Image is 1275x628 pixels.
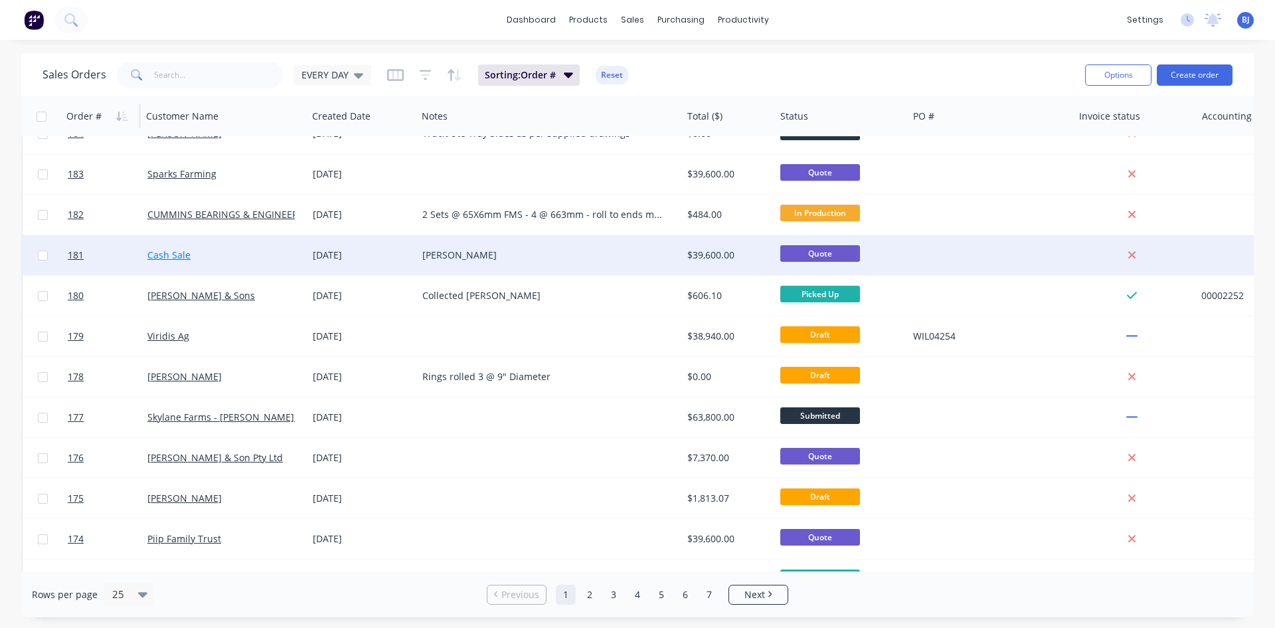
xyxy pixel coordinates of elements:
div: purchasing [651,10,711,30]
a: 181 [68,235,147,275]
span: Quote [780,164,860,181]
div: Notes [422,110,448,123]
button: Sorting:Order # [478,64,580,86]
a: 183 [68,154,147,194]
div: WIL04254 [913,330,1061,343]
div: $39,600.00 [687,167,766,181]
a: Page 3 [604,585,624,605]
a: Page 7 [699,585,719,605]
div: Invoice status [1079,110,1140,123]
img: Factory [24,10,44,30]
span: Draft [780,488,860,505]
span: Quote [780,245,860,262]
div: Order # [66,110,102,123]
span: 183 [68,167,84,181]
a: 175 [68,478,147,518]
a: Previous page [487,588,546,601]
span: Previous [501,588,539,601]
a: [PERSON_NAME] [147,370,222,383]
button: Options [1085,64,1151,86]
div: Status [780,110,808,123]
a: Sparks Farming [147,167,216,180]
a: 178 [68,357,147,397]
div: $39,600.00 [687,249,766,262]
span: 177 [68,411,84,424]
div: Customer Name [146,110,218,123]
div: $63,800.00 [687,411,766,424]
a: CUMMINS BEARINGS & ENGINEERING [147,208,315,221]
button: Create order [1157,64,1232,86]
a: dashboard [500,10,562,30]
a: 182 [68,195,147,235]
span: Rows per page [32,588,98,601]
span: Picked Up [780,286,860,302]
a: Piip Family Trust [147,532,221,545]
span: Next [744,588,765,601]
div: [DATE] [313,411,412,424]
div: $39,600.00 [687,532,766,546]
span: 181 [68,249,84,262]
span: 174 [68,532,84,546]
button: Reset [596,66,628,84]
a: [PERSON_NAME] & Son Pty Ltd [147,451,283,464]
a: Page 1 is your current page [556,585,576,605]
div: Collected [PERSON_NAME] [422,289,664,302]
div: products [562,10,614,30]
a: 173 [68,560,147,599]
span: 179 [68,330,84,343]
a: 180 [68,276,147,316]
div: [DATE] [313,492,412,505]
div: [DATE] [313,532,412,546]
a: 174 [68,519,147,559]
span: Sorting: Order # [485,68,556,82]
h1: Sales Orders [42,68,106,81]
div: [DATE] [313,289,412,302]
div: $1,813.07 [687,492,766,505]
span: Quote [780,529,860,546]
span: In Production [780,205,860,221]
a: Page 5 [651,585,671,605]
a: Skylane Farms - [PERSON_NAME] Pty Ltd [147,411,327,423]
a: [PERSON_NAME] [147,492,222,504]
div: [DATE] [313,167,412,181]
a: [PERSON_NAME] & Sons [147,289,255,302]
a: 176 [68,438,147,478]
span: Draft [780,326,860,343]
div: sales [614,10,651,30]
div: $606.10 [687,289,766,302]
span: 182 [68,208,84,221]
ul: Pagination [481,585,794,605]
div: settings [1120,10,1170,30]
a: Next page [729,588,788,601]
div: $38,940.00 [687,330,766,343]
a: 177 [68,397,147,437]
span: Quote [780,448,860,465]
div: Total ($) [687,110,722,123]
div: 2 Sets @ 65X6mm FMS - 4 @ 663mm - roll to ends meet = 205mm ID [422,208,664,221]
span: Picked Up [780,570,860,586]
span: 178 [68,370,84,383]
input: Search... [154,62,284,88]
div: [DATE] [313,370,412,383]
a: Page 6 [675,585,695,605]
a: Page 2 [580,585,600,605]
div: [DATE] [313,208,412,221]
div: PO # [913,110,934,123]
div: productivity [711,10,776,30]
div: [DATE] [313,451,412,465]
span: EVERY DAY [301,68,349,82]
div: $484.00 [687,208,766,221]
span: Submitted [780,407,860,424]
a: Viridis Ag [147,330,189,342]
a: Cash Sale [147,249,191,261]
span: 175 [68,492,84,505]
div: Created Date [312,110,371,123]
div: [DATE] [313,249,412,262]
a: Page 4 [628,585,647,605]
span: 180 [68,289,84,302]
span: 176 [68,451,84,465]
div: $0.00 [687,370,766,383]
div: $7,370.00 [687,451,766,465]
div: Rings rolled 3 @ 9" Diameter [422,370,664,383]
a: 179 [68,316,147,356]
